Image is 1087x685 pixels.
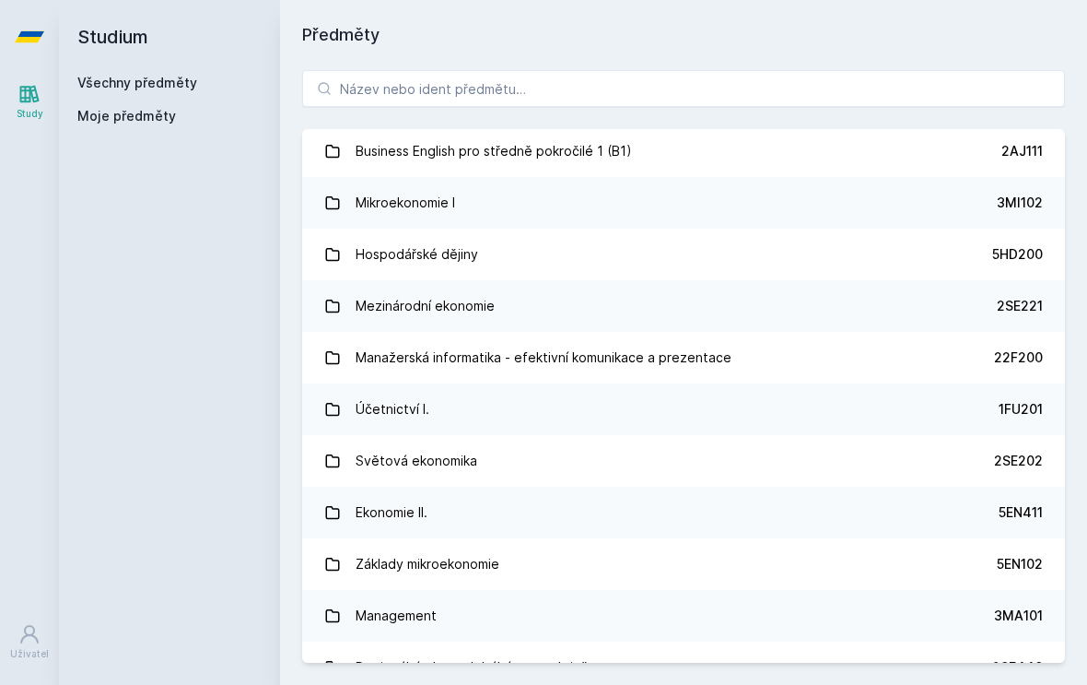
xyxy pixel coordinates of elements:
input: Název nebo ident předmětu… [302,70,1065,107]
a: Hospodářské dějiny 5HD200 [302,229,1065,280]
a: Mezinárodní ekonomie 2SE221 [302,280,1065,332]
div: 2SE440 [992,658,1043,677]
div: 1FU201 [999,400,1043,419]
a: Účetnictví I. 1FU201 [302,384,1065,435]
div: Hospodářské dějiny [356,236,478,273]
a: Business English pro středně pokročilé 1 (B1) 2AJ111 [302,125,1065,177]
div: 22F200 [994,348,1043,367]
div: Manažerská informatika - efektivní komunikace a prezentace [356,339,731,376]
div: Business English pro středně pokročilé 1 (B1) [356,133,632,170]
div: 2AJ111 [1001,142,1043,160]
div: 5EN102 [997,555,1043,573]
div: 2SE202 [994,452,1043,470]
div: Ekonomie II. [356,494,427,531]
span: Moje předměty [77,107,176,125]
div: 5EN411 [999,503,1043,522]
div: Účetnictví I. [356,391,429,428]
a: Ekonomie II. 5EN411 [302,487,1065,538]
a: Management 3MA101 [302,590,1065,642]
div: Mikroekonomie I [356,184,455,221]
a: Manažerská informatika - efektivní komunikace a prezentace 22F200 [302,332,1065,384]
div: 3MI102 [997,194,1043,212]
a: Všechny předměty [77,75,197,90]
a: Uživatel [4,614,55,670]
a: Základy mikroekonomie 5EN102 [302,538,1065,590]
div: 3MA101 [994,607,1043,625]
a: Study [4,74,55,130]
div: 5HD200 [992,245,1043,264]
div: Uživatel [10,647,49,661]
div: Mezinárodní ekonomie [356,288,495,325]
div: 2SE221 [997,297,1043,315]
div: Study [17,107,43,121]
h1: Předměty [302,22,1065,48]
a: Mikroekonomie I 3MI102 [302,177,1065,229]
div: Základy mikroekonomie [356,546,499,583]
div: Management [356,597,437,634]
div: Světová ekonomika [356,443,477,479]
a: Světová ekonomika 2SE202 [302,435,1065,487]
